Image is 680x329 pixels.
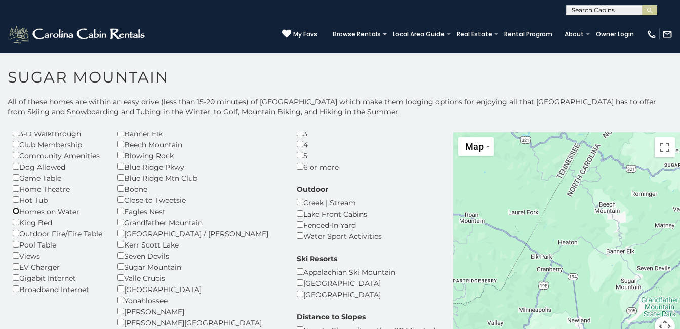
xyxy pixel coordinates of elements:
[297,197,382,208] div: Creek | Stream
[13,272,102,283] div: Gigabit Internet
[297,289,395,300] div: [GEOGRAPHIC_DATA]
[297,277,395,289] div: [GEOGRAPHIC_DATA]
[117,317,282,328] div: [PERSON_NAME][GEOGRAPHIC_DATA]
[559,27,589,42] a: About
[13,205,102,217] div: Homes on Water
[117,239,282,250] div: Kerr Scott Lake
[297,266,395,277] div: Appalachian Ski Mountain
[117,194,282,205] div: Close to Tweetsie
[8,24,148,45] img: White-1-2.png
[117,128,282,139] div: Banner Elk
[297,184,328,194] label: Outdoor
[13,194,102,205] div: Hot Tub
[297,312,366,322] label: Distance to Slopes
[13,150,102,161] div: Community Amenities
[117,272,282,283] div: Valle Crucis
[13,250,102,261] div: Views
[297,161,369,172] div: 6 or more
[13,172,102,183] div: Game Table
[297,208,382,219] div: Lake Front Cabins
[297,150,369,161] div: 5
[13,261,102,272] div: EV Charger
[13,139,102,150] div: Club Membership
[465,141,484,152] span: Map
[293,30,317,39] span: My Favs
[388,27,450,42] a: Local Area Guide
[297,230,382,241] div: Water Sport Activities
[655,137,675,157] button: Toggle fullscreen view
[117,295,282,306] div: Yonahlossee
[117,250,282,261] div: Seven Devils
[647,29,657,39] img: phone-regular-white.png
[13,228,102,239] div: Outdoor Fire/Fire Table
[13,161,102,172] div: Dog Allowed
[117,172,282,183] div: Blue Ridge Mtn Club
[662,29,672,39] img: mail-regular-white.png
[117,183,282,194] div: Boone
[297,128,369,139] div: 3
[13,283,102,295] div: Broadband Internet
[297,219,382,230] div: Fenced-In Yard
[13,239,102,250] div: Pool Table
[117,283,282,295] div: [GEOGRAPHIC_DATA]
[282,29,317,39] a: My Favs
[117,306,282,317] div: [PERSON_NAME]
[458,137,494,156] button: Change map style
[499,27,557,42] a: Rental Program
[452,27,497,42] a: Real Estate
[117,150,282,161] div: Blowing Rock
[117,228,282,239] div: [GEOGRAPHIC_DATA] / [PERSON_NAME]
[117,139,282,150] div: Beech Mountain
[117,261,282,272] div: Sugar Mountain
[117,217,282,228] div: Grandfather Mountain
[13,128,102,139] div: 3-D Walkthrough
[297,139,369,150] div: 4
[591,27,639,42] a: Owner Login
[328,27,386,42] a: Browse Rentals
[117,205,282,217] div: Eagles Nest
[297,254,337,264] label: Ski Resorts
[13,183,102,194] div: Home Theatre
[117,161,282,172] div: Blue Ridge Pkwy
[13,217,102,228] div: King Bed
